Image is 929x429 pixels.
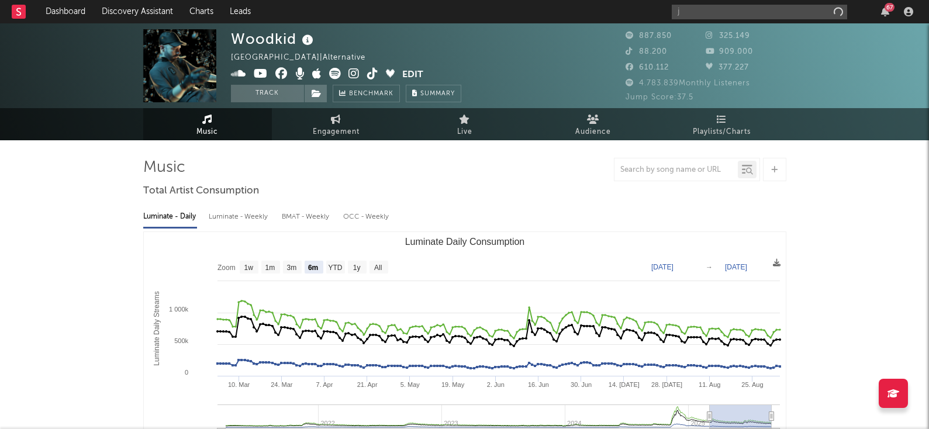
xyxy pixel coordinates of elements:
text: 5. May [400,381,420,388]
span: 4.783.839 Monthly Listeners [626,79,750,87]
text: 2. Jun [486,381,504,388]
a: Music [143,108,272,140]
span: 377.227 [706,64,749,71]
a: Engagement [272,108,400,140]
span: 325.149 [706,32,750,40]
text: [DATE] [725,263,747,271]
text: 1 000k [168,306,188,313]
span: Total Artist Consumption [143,184,259,198]
span: 909.000 [706,48,753,56]
a: Audience [529,108,658,140]
text: 16. Jun [527,381,548,388]
text: 6m [308,264,317,272]
text: 24. Mar [271,381,293,388]
text: 7. Apr [316,381,333,388]
button: 67 [881,7,889,16]
text: All [374,264,381,272]
button: Track [231,85,304,102]
span: Live [457,125,472,139]
span: Jump Score: 37.5 [626,94,693,101]
text: 14. [DATE] [608,381,639,388]
text: Zoom [217,264,236,272]
div: OCC - Weekly [343,207,390,227]
a: Benchmark [333,85,400,102]
text: 25. Aug [741,381,763,388]
text: 21. Apr [357,381,377,388]
text: Luminate Daily Streams [152,291,160,365]
a: Live [400,108,529,140]
a: Playlists/Charts [658,108,786,140]
div: Woodkid [231,29,316,49]
span: Benchmark [349,87,393,101]
div: 67 [885,3,895,12]
span: 887.850 [626,32,672,40]
span: 88.200 [626,48,667,56]
span: Summary [420,91,455,97]
input: Search for artists [672,5,847,19]
input: Search by song name or URL [614,165,738,175]
text: 1y [353,264,360,272]
text: 0 [184,369,188,376]
text: Luminate Daily Consumption [405,237,524,247]
span: 610.112 [626,64,669,71]
text: YTD [328,264,342,272]
text: 10. Mar [227,381,250,388]
span: Playlists/Charts [693,125,751,139]
text: → [706,263,713,271]
span: Audience [575,125,611,139]
text: 28. [DATE] [651,381,682,388]
button: Edit [402,68,423,82]
text: [DATE] [651,263,674,271]
button: Summary [406,85,461,102]
span: Music [196,125,218,139]
text: 19. May [441,381,465,388]
div: Luminate - Daily [143,207,197,227]
text: 1m [265,264,275,272]
div: [GEOGRAPHIC_DATA] | Alternative [231,51,379,65]
div: Luminate - Weekly [209,207,270,227]
div: BMAT - Weekly [282,207,331,227]
text: 30. Jun [571,381,592,388]
text: 11. Aug [699,381,720,388]
text: 3m [286,264,296,272]
text: 1w [244,264,253,272]
text: 500k [174,337,188,344]
span: Engagement [313,125,360,139]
